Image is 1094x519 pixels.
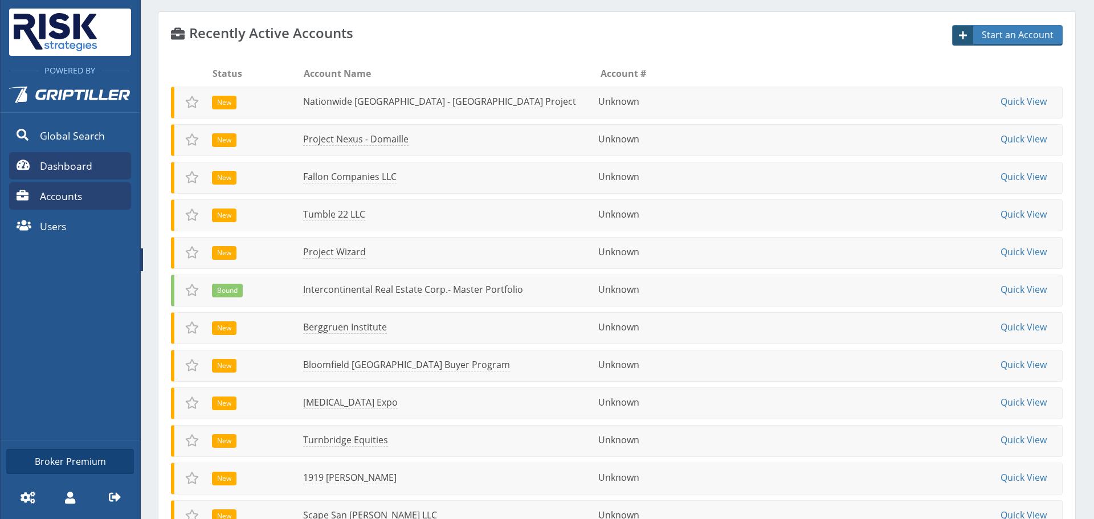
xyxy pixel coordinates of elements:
[1001,208,1047,220] a: Quick View
[9,9,101,56] img: Risk Strategies Company
[39,65,101,76] span: Powered By
[217,323,231,333] span: New
[185,208,199,222] span: Add to Favorites
[303,170,397,183] a: Fallon Companies LLC
[1001,170,1047,183] a: Quick View
[1001,396,1047,408] a: Quick View
[598,320,687,334] li: Unknown
[40,189,82,203] span: Accounts
[217,398,231,408] span: New
[598,207,687,221] li: Unknown
[217,135,231,145] span: New
[952,25,1063,46] button: Start an Account
[185,133,199,146] span: Add to Favorites
[6,449,134,474] a: Broker Premium
[217,173,231,183] span: New
[217,436,231,446] span: New
[9,122,131,149] a: Global Search
[1001,434,1047,446] a: Quick View
[1,77,140,119] a: Griptiller
[303,396,398,409] a: [MEDICAL_DATA] Expo
[1001,283,1047,296] a: Quick View
[303,208,365,221] a: Tumble 22 LLC
[217,473,231,484] span: New
[304,67,598,80] li: Account Name
[9,152,131,179] a: Dashboard
[1001,246,1047,258] a: Quick View
[601,67,690,80] li: Account #
[303,471,397,484] a: 1919 [PERSON_NAME]
[598,395,687,409] li: Unknown
[171,25,353,40] h4: Recently Active Accounts
[9,212,131,240] a: Users
[975,28,1062,42] span: Start an Account
[40,158,92,173] span: Dashboard
[598,245,687,259] li: Unknown
[40,219,66,234] span: Users
[598,358,687,371] li: Unknown
[1001,133,1047,145] a: Quick View
[185,396,199,410] span: Add to Favorites
[185,471,199,485] span: Add to Favorites
[598,170,687,183] li: Unknown
[598,132,687,146] li: Unknown
[217,210,231,220] span: New
[303,95,576,108] a: Nationwide [GEOGRAPHIC_DATA] - [GEOGRAPHIC_DATA] Project
[185,170,199,184] span: Add to Favorites
[185,95,199,109] span: Add to Favorites
[598,95,687,108] li: Unknown
[303,246,366,259] a: Project Wizard
[185,358,199,372] span: Add to Favorites
[185,246,199,259] span: Add to Favorites
[217,361,231,371] span: New
[213,67,302,80] li: Status
[217,97,231,108] span: New
[1001,471,1047,484] a: Quick View
[303,133,409,146] a: Project Nexus - Domaille
[185,434,199,447] span: Add to Favorites
[598,283,687,296] li: Unknown
[40,128,105,143] span: Global Search
[1001,358,1047,371] a: Quick View
[217,285,238,296] span: Bound
[185,321,199,334] span: Add to Favorites
[303,434,388,447] a: Turnbridge Equities
[303,358,510,371] a: Bloomfield [GEOGRAPHIC_DATA] Buyer Program
[598,433,687,447] li: Unknown
[303,283,523,296] a: Intercontinental Real Estate Corp.- Master Portfolio
[1001,321,1047,333] a: Quick View
[9,182,131,210] a: Accounts
[1001,95,1047,108] a: Quick View
[598,471,687,484] li: Unknown
[217,248,231,258] span: New
[303,321,387,334] a: Berggruen Institute
[185,283,199,297] span: Add to Favorites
